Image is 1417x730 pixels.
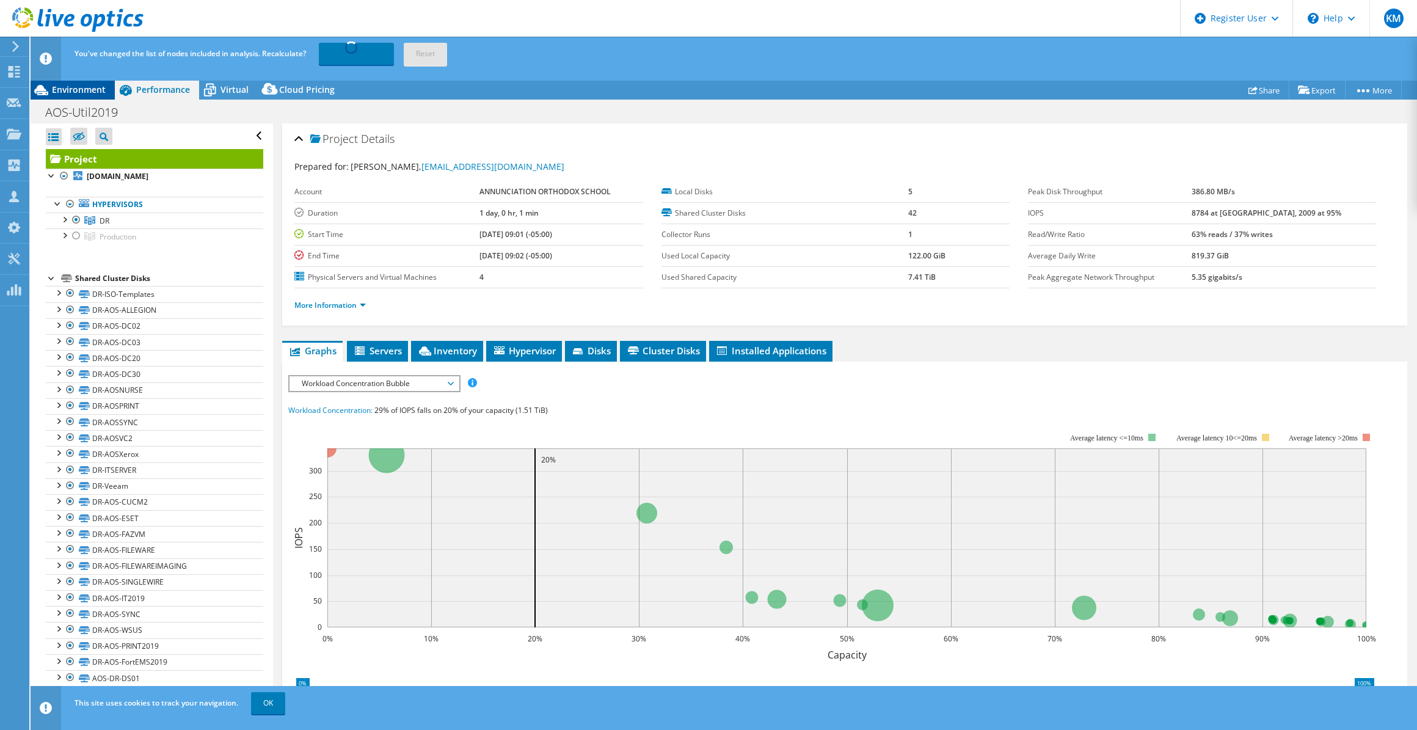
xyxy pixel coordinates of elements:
text: 40% [735,633,750,644]
text: 50 [313,596,322,606]
span: Workload Concentration: [288,405,373,415]
a: Export [1289,81,1346,100]
span: Servers [353,345,402,357]
a: DR-AOS-SYNC [46,606,263,622]
text: 0 [318,622,322,632]
span: KM [1384,9,1404,28]
a: Hypervisors [46,197,263,213]
b: 819.37 GiB [1192,250,1229,261]
text: 20% [528,633,542,644]
b: 122.00 GiB [908,250,945,261]
a: AOS-DR-DS01 [46,670,263,686]
a: Project [46,149,263,169]
a: DR-AOS-SINGLEWIRE [46,574,263,590]
span: Environment [52,84,106,95]
text: 90% [1255,633,1270,644]
span: Hypervisor [492,345,556,357]
a: DR-AOS-DC20 [46,350,263,366]
text: 10% [424,633,439,644]
label: Peak Disk Throughput [1028,186,1192,198]
text: 200 [309,517,322,528]
span: This site uses cookies to track your navigation. [75,698,238,708]
label: Collector Runs [661,228,908,241]
span: Inventory [417,345,477,357]
text: 0% [322,633,333,644]
text: 100% [1357,633,1376,644]
text: 150 [309,544,322,554]
b: ANNUNCIATION ORTHODOX SCHOOL [479,186,611,197]
a: DR-AOSSYNC [46,414,263,430]
label: End Time [294,250,479,262]
label: Peak Aggregate Network Throughput [1028,271,1192,283]
b: 7.41 TiB [908,272,936,282]
h1: AOS-Util2019 [40,106,137,119]
a: DR-AOS-FortEMS2019 [46,654,263,670]
label: Start Time [294,228,479,241]
a: DR-AOS-ALLEGION [46,302,263,318]
label: Account [294,186,479,198]
text: Capacity [828,648,867,662]
b: 1 [908,229,912,239]
a: DR-AOSVC2 [46,430,263,446]
a: [DOMAIN_NAME] [46,169,263,184]
b: [DATE] 09:02 (-05:00) [479,250,552,261]
a: DR-AOS-WSUS [46,622,263,638]
b: 1 day, 0 hr, 1 min [479,208,539,218]
a: DR-AOS-DC03 [46,334,263,350]
a: More [1345,81,1402,100]
a: DR-Veeam [46,478,263,494]
a: OK [251,692,285,714]
b: 5.35 gigabits/s [1192,272,1242,282]
a: [EMAIL_ADDRESS][DOMAIN_NAME] [421,161,564,172]
b: [DATE] 09:01 (-05:00) [479,229,552,239]
label: Average Daily Write [1028,250,1192,262]
text: 70% [1047,633,1062,644]
a: DR-ISO-Templates [46,286,263,302]
span: DR [100,216,109,226]
a: DR-AOS-FAZVM [46,526,263,542]
a: DR-AOS-DC02 [46,318,263,334]
label: Prepared for: [294,161,349,172]
a: Recalculating... [319,43,394,65]
span: [PERSON_NAME], [351,161,564,172]
a: DR-ITSERVER [46,462,263,478]
a: DR-AOSNURSE [46,382,263,398]
label: Duration [294,207,479,219]
span: Cloud Pricing [279,84,335,95]
b: 4 [479,272,484,282]
label: Used Shared Capacity [661,271,908,283]
text: 80% [1151,633,1166,644]
span: Performance [136,84,190,95]
label: Used Local Capacity [661,250,908,262]
tspan: Average latency <=10ms [1070,434,1143,442]
label: Local Disks [661,186,908,198]
span: Production [100,232,136,242]
label: Shared Cluster Disks [661,207,908,219]
a: DR-AOS-ESET [46,510,263,526]
a: DR-AOS-FILEWARE [46,542,263,558]
label: Physical Servers and Virtual Machines [294,271,479,283]
b: 5 [908,186,912,197]
a: DR [46,213,263,228]
span: You've changed the list of nodes included in analysis. Recalculate? [75,48,306,59]
span: Project [310,133,358,145]
span: Installed Applications [715,345,826,357]
span: Virtual [220,84,249,95]
a: Share [1239,81,1289,100]
b: 8784 at [GEOGRAPHIC_DATA], 2009 at 95% [1192,208,1341,218]
tspan: Average latency 10<=20ms [1176,434,1257,442]
text: 300 [309,465,322,476]
span: 29% of IOPS falls on 20% of your capacity (1.51 TiB) [374,405,548,415]
a: DR-AOSPRINT [46,398,263,414]
a: DR-AOS-PRINT2019 [46,638,263,654]
span: Workload Concentration Bubble [296,376,453,391]
a: DR-AOS-CUCM2 [46,494,263,510]
a: Production [46,228,263,244]
label: Read/Write Ratio [1028,228,1192,241]
svg: \n [1308,13,1319,24]
text: 250 [309,491,322,502]
text: 30% [632,633,646,644]
b: [DOMAIN_NAME] [87,171,148,181]
span: Details [361,131,395,146]
text: 100 [309,570,322,580]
